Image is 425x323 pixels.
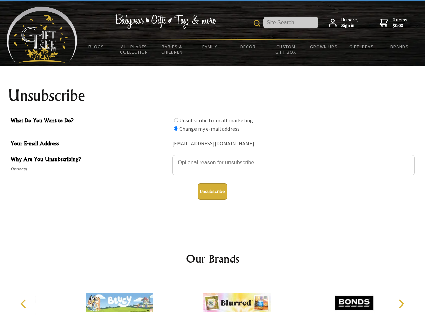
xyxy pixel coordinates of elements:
textarea: Why Are You Unsubscribing? [172,155,415,175]
span: Hi there, [341,17,358,29]
a: Custom Gift Box [267,40,305,59]
div: [EMAIL_ADDRESS][DOMAIN_NAME] [172,139,415,149]
h2: Our Brands [13,251,412,267]
label: Unsubscribe from all marketing [179,117,253,124]
button: Previous [17,296,32,311]
span: Why Are You Unsubscribing? [11,155,169,165]
a: BLOGS [77,40,115,54]
img: Babywear - Gifts - Toys & more [115,14,216,29]
span: Your E-mail Address [11,139,169,149]
img: product search [254,20,260,27]
a: All Plants Collection [115,40,153,59]
a: Gift Ideas [343,40,381,54]
input: What Do You Want to Do? [174,118,178,122]
a: Decor [229,40,267,54]
span: 0 items [393,16,408,29]
img: Babyware - Gifts - Toys and more... [7,7,77,63]
button: Next [394,296,409,311]
label: Change my e-mail address [179,125,240,132]
a: Family [191,40,229,54]
button: Unsubscribe [198,183,227,200]
a: Hi there,Sign in [329,17,358,29]
h1: Unsubscribe [8,87,417,104]
a: Grown Ups [305,40,343,54]
a: Babies & Children [153,40,191,59]
a: 0 items$0.00 [380,17,408,29]
a: Brands [381,40,419,54]
strong: Sign in [341,23,358,29]
strong: $0.00 [393,23,408,29]
span: What Do You Want to Do? [11,116,169,126]
span: Optional [11,165,169,173]
input: Site Search [263,17,318,28]
input: What Do You Want to Do? [174,126,178,131]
